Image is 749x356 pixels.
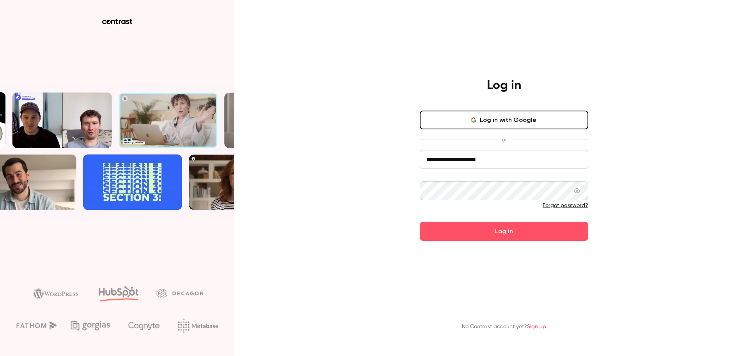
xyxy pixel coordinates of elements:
[420,111,588,129] button: Log in with Google
[527,324,546,329] a: Sign up
[498,136,511,144] span: or
[543,203,588,208] a: Forgot password?
[462,323,546,331] p: No Contrast account yet?
[487,78,521,93] h4: Log in
[156,289,203,297] img: decagon
[420,222,588,241] button: Log in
